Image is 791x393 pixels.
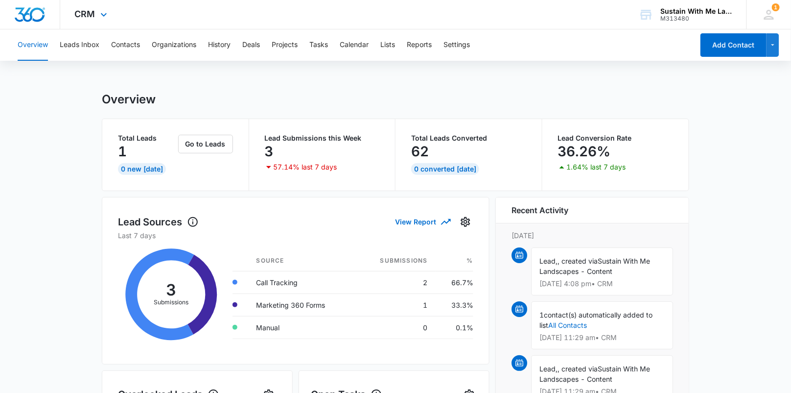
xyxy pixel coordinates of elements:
[458,214,473,230] button: Settings
[249,250,356,271] th: Source
[178,140,233,148] a: Go to Leads
[178,135,233,153] button: Go to Leads
[18,29,48,61] button: Overview
[355,316,435,339] td: 0
[355,294,435,316] td: 1
[249,271,356,294] td: Call Tracking
[118,163,166,175] div: 0 New [DATE]
[558,135,674,142] p: Lead Conversion Rate
[242,29,260,61] button: Deals
[772,3,780,11] div: notifications count
[558,257,598,265] span: , created via
[700,33,767,57] button: Add Contact
[118,230,473,241] p: Last 7 days
[539,311,652,329] span: contact(s) automatically added to list
[558,144,611,159] p: 36.26%
[102,92,156,107] h1: Overview
[539,365,558,373] span: Lead,
[75,9,95,19] span: CRM
[265,144,274,159] p: 3
[436,271,473,294] td: 66.7%
[60,29,99,61] button: Leads Inbox
[340,29,369,61] button: Calendar
[661,7,732,15] div: account name
[249,294,356,316] td: Marketing 360 Forms
[411,163,479,175] div: 0 Converted [DATE]
[443,29,470,61] button: Settings
[539,311,544,319] span: 1
[512,230,673,241] p: [DATE]
[249,316,356,339] td: Manual
[309,29,328,61] button: Tasks
[407,29,432,61] button: Reports
[380,29,395,61] button: Lists
[661,15,732,22] div: account id
[208,29,231,61] button: History
[539,334,665,341] p: [DATE] 11:29 am • CRM
[355,271,435,294] td: 2
[567,164,626,171] p: 1.64% last 7 days
[539,280,665,287] p: [DATE] 4:08 pm • CRM
[274,164,337,171] p: 57.14% last 7 days
[548,321,587,329] a: All Contacts
[772,3,780,11] span: 1
[436,250,473,271] th: %
[411,135,526,142] p: Total Leads Converted
[152,29,196,61] button: Organizations
[558,365,598,373] span: , created via
[436,316,473,339] td: 0.1%
[512,204,568,216] h6: Recent Activity
[395,213,450,230] button: View Report
[118,135,176,142] p: Total Leads
[355,250,435,271] th: Submissions
[118,215,199,229] h1: Lead Sources
[539,257,558,265] span: Lead,
[272,29,298,61] button: Projects
[265,135,380,142] p: Lead Submissions this Week
[118,144,127,159] p: 1
[111,29,140,61] button: Contacts
[436,294,473,316] td: 33.3%
[411,144,429,159] p: 62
